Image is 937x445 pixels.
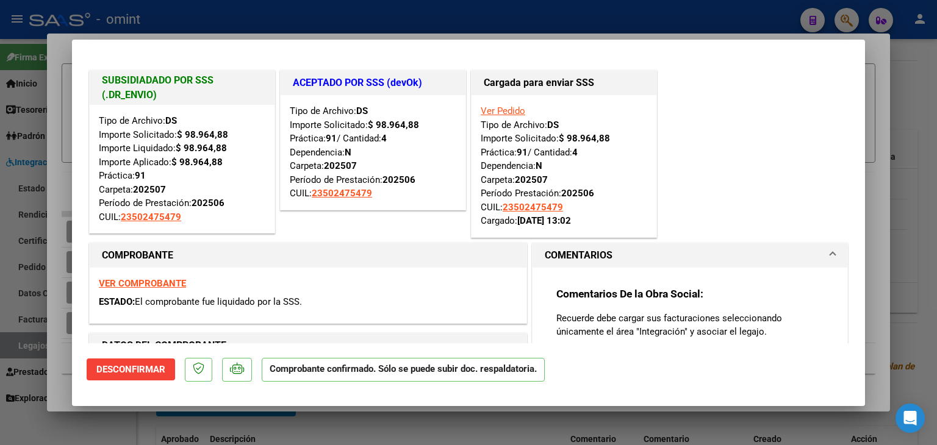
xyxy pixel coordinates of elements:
[262,358,545,382] p: Comprobante confirmado. Sólo se puede subir doc. respaldatoria.
[381,133,387,144] strong: 4
[345,147,351,158] strong: N
[135,296,302,307] span: El comprobante fue liquidado por la SSS.
[515,174,548,185] strong: 202507
[481,104,647,228] div: Tipo de Archivo: Importe Solicitado: Práctica: / Cantidad: Dependencia: Carpeta: Período Prestaci...
[481,105,525,116] a: Ver Pedido
[561,188,594,199] strong: 202506
[382,174,415,185] strong: 202506
[177,129,228,140] strong: $ 98.964,88
[559,133,610,144] strong: $ 98.964,88
[176,143,227,154] strong: $ 98.964,88
[517,147,528,158] strong: 91
[165,115,177,126] strong: DS
[326,133,337,144] strong: 91
[102,73,262,102] h1: SUBSIDIADADO POR SSS (.DR_ENVIO)
[536,160,542,171] strong: N
[545,248,612,263] h1: COMENTARIOS
[102,340,226,351] strong: DATOS DEL COMPROBANTE
[556,288,703,300] strong: Comentarios De la Obra Social:
[547,119,559,130] strong: DS
[312,188,372,199] span: 23502475479
[484,76,644,90] h1: Cargada para enviar SSS
[192,198,224,208] strong: 202506
[572,147,578,158] strong: 4
[135,170,146,181] strong: 91
[324,160,357,171] strong: 202507
[533,243,847,268] mat-expansion-panel-header: COMENTARIOS
[503,202,563,213] span: 23502475479
[556,311,824,338] p: Recuerde debe cargar sus facturaciones seleccionando únicamente el área "Integración" y asociar e...
[533,268,847,394] div: COMENTARIOS
[356,105,368,116] strong: DS
[171,157,223,168] strong: $ 98.964,88
[99,296,135,307] span: ESTADO:
[102,249,173,261] strong: COMPROBANTE
[99,114,265,224] div: Tipo de Archivo: Importe Solicitado: Importe Liquidado: Importe Aplicado: Práctica: Carpeta: Perí...
[121,212,181,222] span: 23502475479
[293,76,453,90] h1: ACEPTADO POR SSS (devOk)
[96,364,165,375] span: Desconfirmar
[517,215,571,226] strong: [DATE] 13:02
[133,184,166,195] strong: 202507
[290,104,456,201] div: Tipo de Archivo: Importe Solicitado: Práctica: / Cantidad: Dependencia: Carpeta: Período de Prest...
[99,278,186,289] a: VER COMPROBANTE
[368,119,419,130] strong: $ 98.964,88
[87,358,175,380] button: Desconfirmar
[896,404,925,433] div: Open Intercom Messenger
